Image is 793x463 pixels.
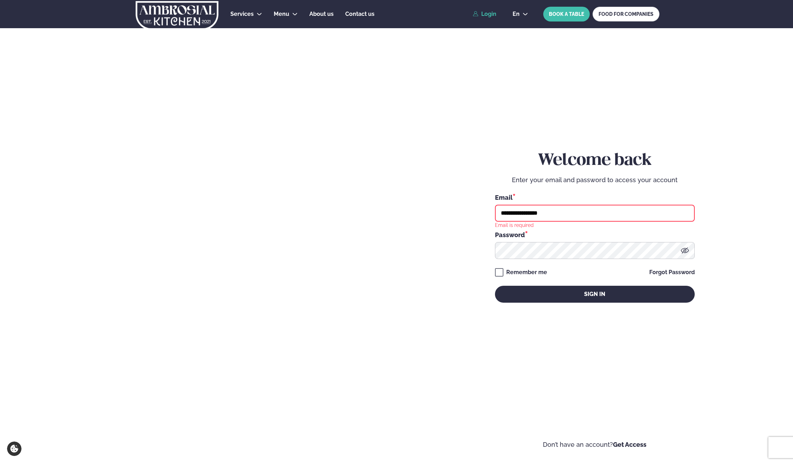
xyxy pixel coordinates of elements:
[274,11,289,17] span: Menu
[21,336,167,395] h2: Welcome to Ambrosial kitchen!
[495,222,534,228] div: Email is required
[495,230,695,239] div: Password
[7,442,21,456] a: Cookie settings
[495,151,695,171] h2: Welcome back
[21,404,167,421] p: If there’s anything that unites people it’s culinary adventure.
[274,10,289,18] a: Menu
[543,7,590,21] button: BOOK A TABLE
[230,11,254,17] span: Services
[507,11,534,17] button: en
[309,11,334,17] span: About us
[649,270,695,275] a: Forgot Password
[309,10,334,18] a: About us
[593,7,659,21] a: FOOD FOR COMPANIES
[135,1,219,30] img: logo
[513,11,520,17] span: en
[473,11,496,17] a: Login
[495,176,695,184] p: Enter your email and password to access your account
[495,193,695,202] div: Email
[345,11,374,17] span: Contact us
[495,286,695,303] button: Sign in
[418,440,772,449] p: Don’t have an account?
[345,10,374,18] a: Contact us
[230,10,254,18] a: Services
[613,441,646,448] a: Get Access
